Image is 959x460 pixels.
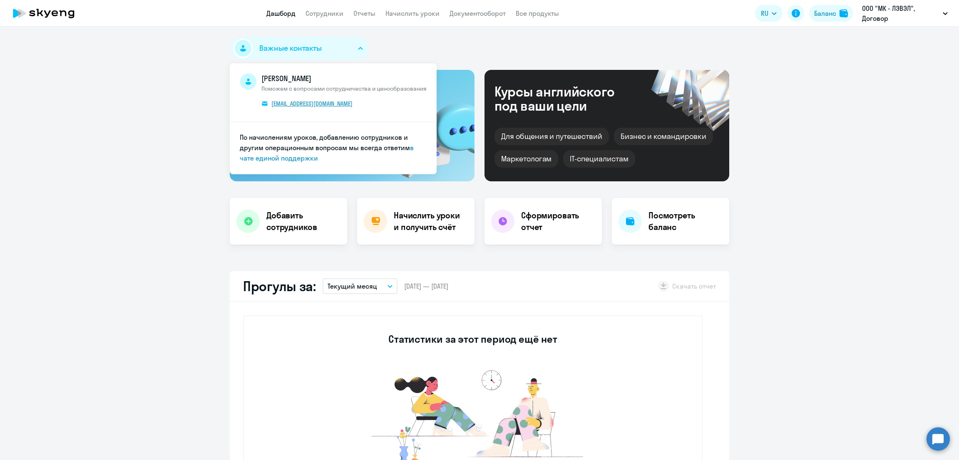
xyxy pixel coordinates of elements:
div: Маркетологам [494,150,558,168]
h2: Прогулы за: [243,278,316,294]
a: Документооборот [450,9,506,17]
button: ООО "МК - ЛЭВЭЛ", Договор [858,3,952,23]
button: Текущий месяц [323,278,398,294]
span: По начислениям уроков, добавлению сотрудников и другим операционным вопросам мы всегда ответим [240,133,410,152]
div: Бизнес и командировки [614,128,713,145]
span: [DATE] — [DATE] [404,282,448,291]
button: RU [755,5,783,22]
a: Все продукты [516,9,559,17]
span: [PERSON_NAME] [261,73,427,84]
div: IT-специалистам [563,150,635,168]
ul: Важные контакты [230,63,437,174]
div: Курсы английского под ваши цели [494,84,637,113]
span: Поможем с вопросами сотрудничества и ценообразования [261,85,427,92]
span: RU [761,8,768,18]
a: Дашборд [266,9,296,17]
h4: Сформировать отчет [521,210,595,233]
h4: Добавить сотрудников [266,210,340,233]
a: Отчеты [353,9,375,17]
img: balance [840,9,848,17]
span: [EMAIL_ADDRESS][DOMAIN_NAME] [271,100,353,107]
a: Начислить уроки [385,9,440,17]
h4: Начислить уроки и получить счёт [394,210,466,233]
h4: Посмотреть баланс [648,210,723,233]
a: Сотрудники [306,9,343,17]
span: Важные контакты [259,43,322,54]
div: Для общения и путешествий [494,128,609,145]
div: Баланс [814,8,836,18]
p: ООО "МК - ЛЭВЭЛ", Договор [862,3,939,23]
a: в чате единой поддержки [240,143,414,162]
p: Текущий месяц [328,281,377,291]
a: [EMAIL_ADDRESS][DOMAIN_NAME] [261,99,359,108]
h3: Статистики за этот период ещё нет [388,332,557,346]
button: Важные контакты [230,37,370,60]
button: Балансbalance [809,5,853,22]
